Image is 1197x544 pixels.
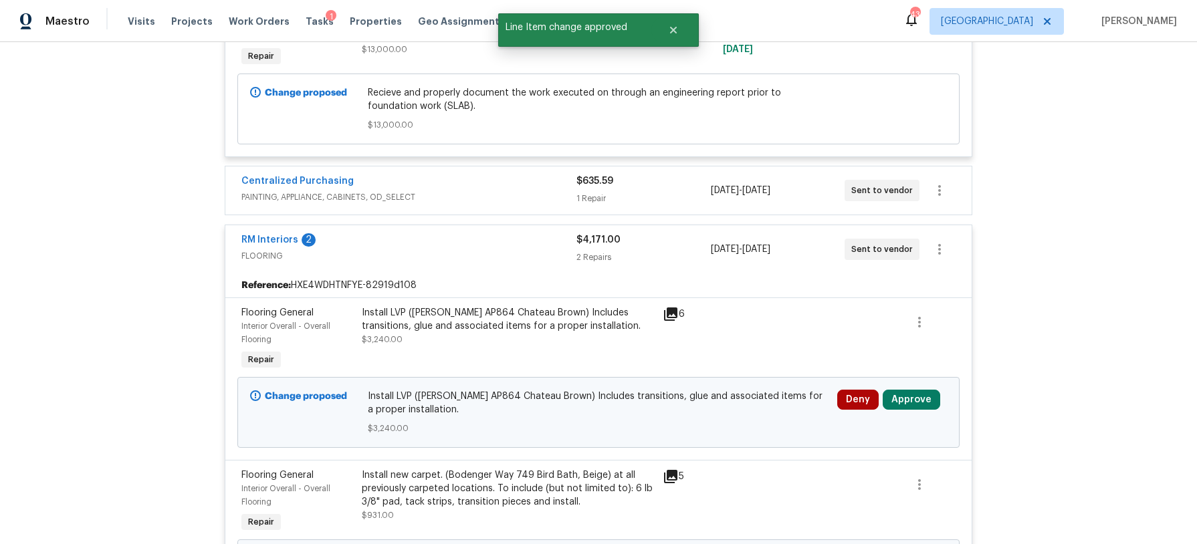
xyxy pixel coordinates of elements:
span: [DATE] [723,45,753,54]
span: Properties [350,15,402,28]
button: Deny [837,390,879,410]
span: Line Item change approved [498,13,651,41]
span: $13,000.00 [362,45,407,53]
span: Maestro [45,15,90,28]
div: HXE4WDHTNFYE-82919d108 [225,273,972,297]
span: Visits [128,15,155,28]
span: - [711,243,770,256]
button: Close [651,17,695,43]
span: $3,240.00 [368,422,830,435]
span: [GEOGRAPHIC_DATA] [941,15,1033,28]
div: 5 [663,468,715,485]
span: Install LVP ([PERSON_NAME] AP864 Chateau Brown) Includes transitions, glue and associated items f... [368,390,830,416]
div: 6 [663,306,715,322]
span: Geo Assignments [418,15,505,28]
button: Approve [883,390,940,410]
span: $3,240.00 [362,335,403,344]
span: Interior Overall - Overall Flooring [241,485,330,506]
span: [DATE] [742,186,770,195]
span: [PERSON_NAME] [1096,15,1177,28]
span: Sent to vendor [851,184,918,197]
span: [DATE] [711,245,739,254]
b: Reference: [241,279,291,292]
span: [DATE] [742,245,770,254]
span: - [711,184,770,197]
span: Repair [243,49,280,63]
b: Change proposed [265,392,347,401]
div: 2 Repairs [576,251,710,264]
span: FLOORING [241,249,576,263]
span: Work Orders [229,15,290,28]
div: 1 Repair [576,192,710,205]
span: Flooring General [241,470,314,480]
div: Install LVP ([PERSON_NAME] AP864 Chateau Brown) Includes transitions, glue and associated items f... [362,306,655,333]
span: $4,171.00 [576,235,621,245]
span: Repair [243,515,280,529]
span: Tasks [306,17,334,26]
a: Centralized Purchasing [241,176,354,186]
span: Sent to vendor [851,243,918,256]
span: PAINTING, APPLIANCE, CABINETS, OD_SELECT [241,190,576,204]
span: Repair [243,353,280,366]
div: Install new carpet. (Bodenger Way 749 Bird Bath, Beige) at all previously carpeted locations. To ... [362,468,655,509]
div: 43 [910,8,919,21]
span: [DATE] [711,186,739,195]
span: $931.00 [362,511,394,519]
span: Projects [171,15,213,28]
div: 2 [302,233,316,247]
span: $635.59 [576,176,613,186]
div: 1 [326,10,336,23]
a: RM Interiors [241,235,298,245]
b: Change proposed [265,88,347,98]
span: $13,000.00 [368,118,830,132]
span: Recieve and properly document the work executed on through an engineering report prior to foundat... [368,86,830,113]
span: Flooring General [241,308,314,317]
span: Interior Overall - Overall Flooring [241,322,330,344]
